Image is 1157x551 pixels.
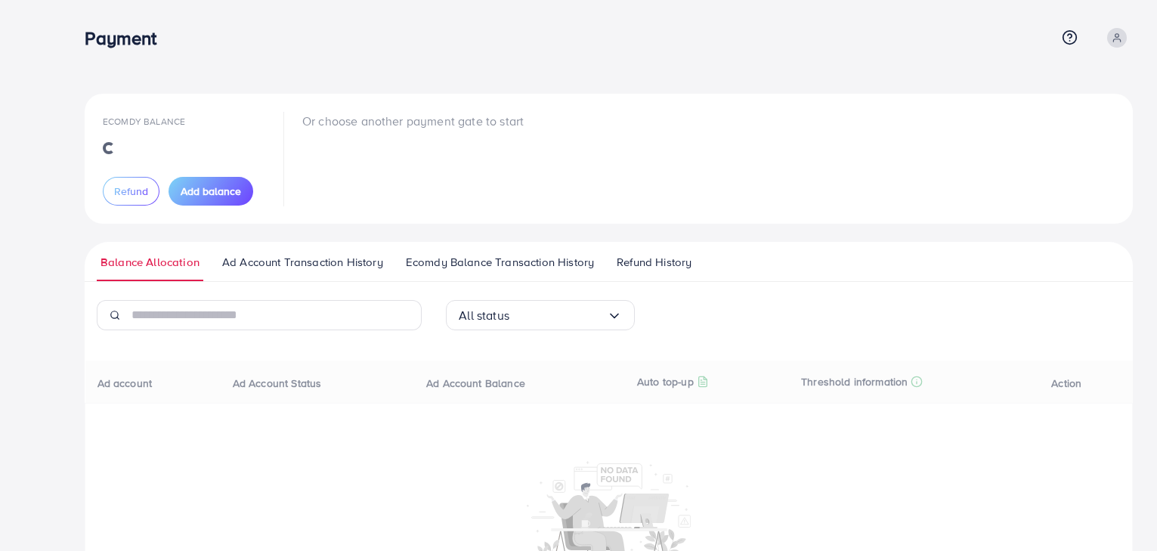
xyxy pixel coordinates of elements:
button: Add balance [169,177,253,206]
h3: Payment [85,27,169,49]
span: Balance Allocation [101,254,200,271]
span: Ecomdy Balance Transaction History [406,254,594,271]
span: Add balance [181,184,241,199]
span: Refund History [617,254,691,271]
div: Search for option [446,300,635,330]
input: Search for option [509,304,607,327]
span: Ad Account Transaction History [222,254,383,271]
button: Refund [103,177,159,206]
span: Ecomdy Balance [103,115,185,128]
span: Refund [114,184,148,199]
p: Or choose another payment gate to start [302,112,524,130]
span: All status [459,304,509,327]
